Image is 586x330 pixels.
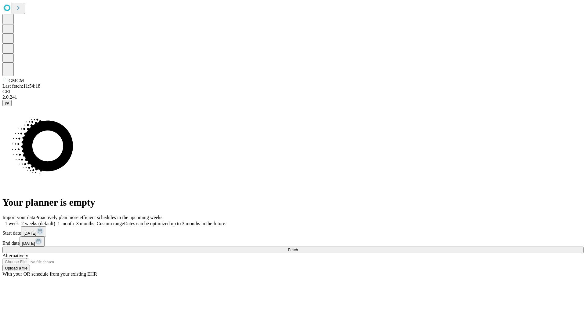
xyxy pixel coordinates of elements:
[35,215,164,220] span: Proactively plan more efficient schedules in the upcoming weeks.
[58,221,74,226] span: 1 month
[124,221,226,226] span: Dates can be optimized up to 3 months in the future.
[21,221,55,226] span: 2 weeks (default)
[2,100,12,106] button: @
[288,248,298,252] span: Fetch
[9,78,24,83] span: GMCM
[2,83,40,89] span: Last fetch: 11:54:18
[20,237,45,247] button: [DATE]
[21,226,46,237] button: [DATE]
[76,221,94,226] span: 3 months
[2,94,584,100] div: 2.0.241
[5,221,19,226] span: 1 week
[2,237,584,247] div: End date
[22,241,35,246] span: [DATE]
[2,253,28,258] span: Alternatively
[2,271,97,277] span: With your OR schedule from your existing EHR
[24,231,36,236] span: [DATE]
[2,265,30,271] button: Upload a file
[2,197,584,208] h1: Your planner is empty
[5,101,9,105] span: @
[2,247,584,253] button: Fetch
[2,89,584,94] div: GEI
[2,215,35,220] span: Import your data
[97,221,124,226] span: Custom range
[2,226,584,237] div: Start date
